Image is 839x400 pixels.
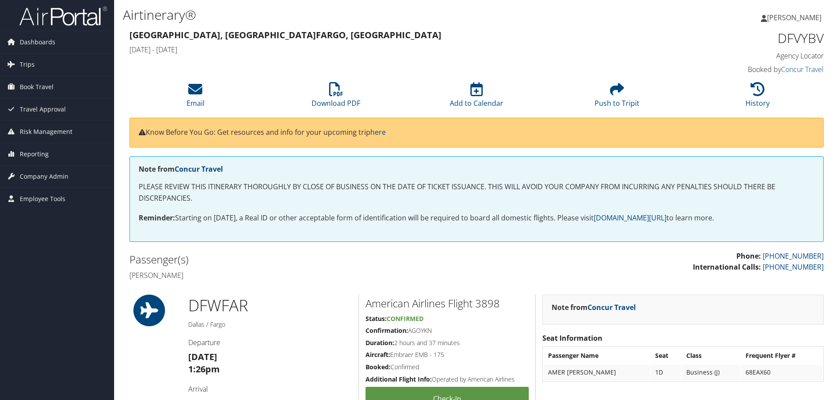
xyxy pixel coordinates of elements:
[693,262,761,272] strong: International Calls:
[366,339,394,347] strong: Duration:
[660,29,824,47] h1: DFVYBV
[129,270,470,280] h4: [PERSON_NAME]
[595,87,639,108] a: Push to Tripit
[741,364,822,380] td: 68EAX60
[387,314,423,323] span: Confirmed
[741,348,822,364] th: Frequent Flyer #
[188,295,352,317] h1: DFW FAR
[366,339,529,347] h5: 2 hours and 37 minutes
[366,350,390,359] strong: Aircraft:
[366,375,432,383] strong: Additional Flight Info:
[746,87,770,108] a: History
[188,320,352,329] h5: Dallas / Fargo
[188,338,352,347] h4: Departure
[682,348,740,364] th: Class
[129,252,470,267] h2: Passenger(s)
[544,364,650,380] td: AMER [PERSON_NAME]
[123,6,595,24] h1: Airtinerary®
[542,333,602,343] strong: Seat Information
[781,65,824,74] a: Concur Travel
[767,13,821,22] span: [PERSON_NAME]
[763,262,824,272] a: [PHONE_NUMBER]
[660,65,824,74] h4: Booked by
[188,351,217,363] strong: [DATE]
[366,350,529,359] h5: Embraer EMB - 175
[139,213,814,224] p: Starting on [DATE], a Real ID or other acceptable form of identification will be required to boar...
[188,384,352,394] h4: Arrival
[594,213,667,223] a: [DOMAIN_NAME][URL]
[588,303,636,312] a: Concur Travel
[651,364,681,380] td: 1D
[761,4,830,31] a: [PERSON_NAME]
[20,31,55,53] span: Dashboards
[366,326,529,335] h5: AGOYKN
[682,364,740,380] td: Business (J)
[370,127,386,137] a: here
[544,348,650,364] th: Passenger Name
[450,87,503,108] a: Add to Calendar
[188,363,220,375] strong: 1:26pm
[20,143,49,165] span: Reporting
[366,326,408,335] strong: Confirmation:
[139,213,175,223] strong: Reminder:
[366,363,529,371] h5: Confirmed
[736,251,761,261] strong: Phone:
[20,98,66,120] span: Travel Approval
[129,29,441,41] strong: [GEOGRAPHIC_DATA], [GEOGRAPHIC_DATA] Fargo, [GEOGRAPHIC_DATA]
[366,314,387,323] strong: Status:
[20,54,35,76] span: Trips
[366,363,391,371] strong: Booked:
[763,251,824,261] a: [PHONE_NUMBER]
[139,164,223,174] strong: Note from
[139,127,814,138] p: Know Before You Go: Get resources and info for your upcoming trip
[366,296,529,311] h2: American Airlines Flight 3898
[19,6,107,26] img: airportal-logo.png
[651,348,681,364] th: Seat
[20,188,65,210] span: Employee Tools
[660,51,824,61] h4: Agency Locator
[129,45,647,54] h4: [DATE] - [DATE]
[20,166,68,187] span: Company Admin
[139,181,814,204] p: PLEASE REVIEW THIS ITINERARY THOROUGHLY BY CLOSE OF BUSINESS ON THE DATE OF TICKET ISSUANCE. THIS...
[175,164,223,174] a: Concur Travel
[20,76,54,98] span: Book Travel
[312,87,360,108] a: Download PDF
[186,87,204,108] a: Email
[552,303,636,312] strong: Note from
[366,375,529,384] h5: Operated by American Airlines
[20,121,72,143] span: Risk Management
